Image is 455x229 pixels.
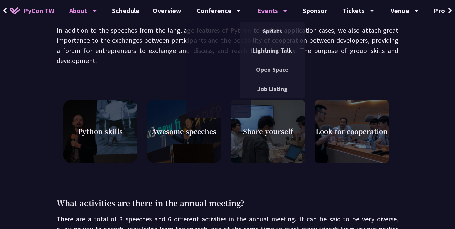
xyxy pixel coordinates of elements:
[24,6,54,16] span: PyCon TW
[3,2,61,19] a: PyCon TW
[57,197,398,209] p: What activities are there in the annual meeting?
[78,126,123,136] span: Python skills
[240,81,305,97] a: Job Listing
[243,126,293,136] span: Share yourself
[152,126,216,136] span: Awesome speeches
[240,42,305,58] a: Lightning Talk
[316,126,388,136] span: Look for cooperation
[57,25,398,66] p: In addition to the speeches from the language features of Python to various application cases, we...
[240,62,305,77] a: Open Space
[240,23,305,39] a: Sprints
[10,7,20,14] img: Home icon of PyCon TW 2025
